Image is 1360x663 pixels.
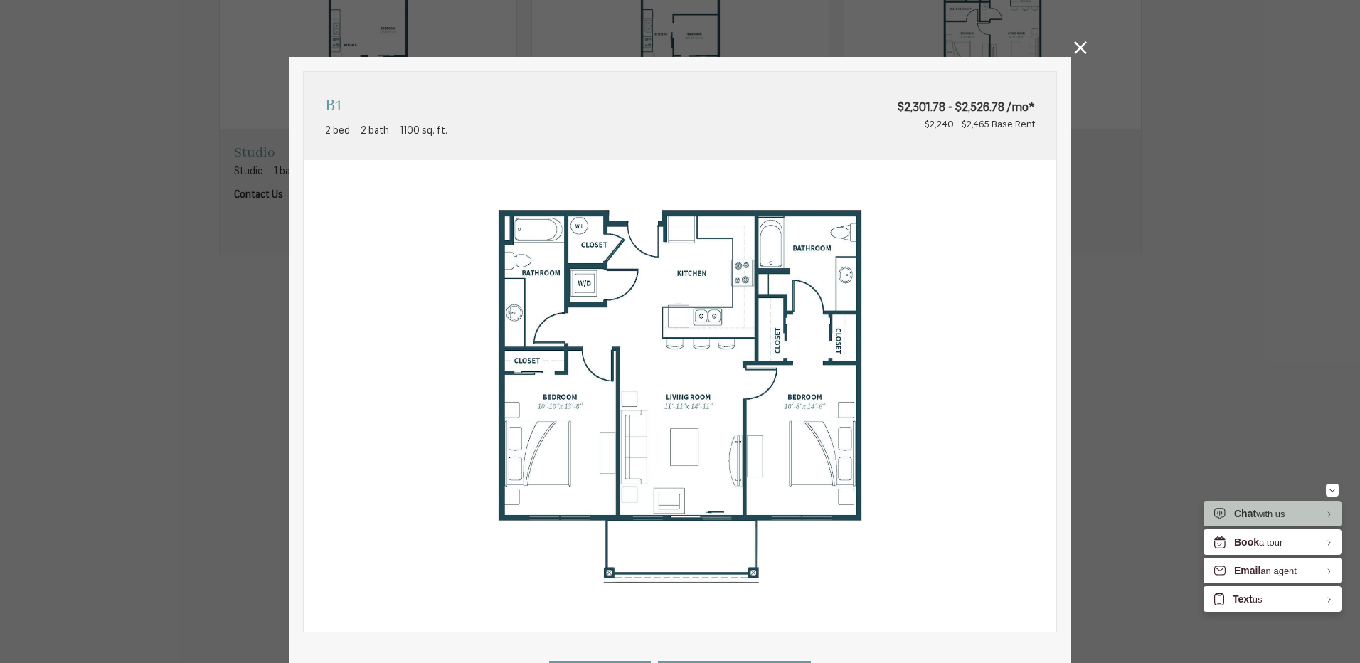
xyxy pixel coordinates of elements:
[361,124,389,139] span: 2 bath
[925,120,1035,129] span: $2,240 - $2,465 Base Rent
[325,124,350,139] span: 2 bed
[325,93,342,120] p: B1
[304,160,1056,632] img: B1 - 2 bedroom floorplan layout with 2 bathrooms and 1100 square feet
[400,124,447,139] span: 1100 sq. ft.
[777,99,1035,117] span: $2,301.78 - $2,526.78 /mo*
